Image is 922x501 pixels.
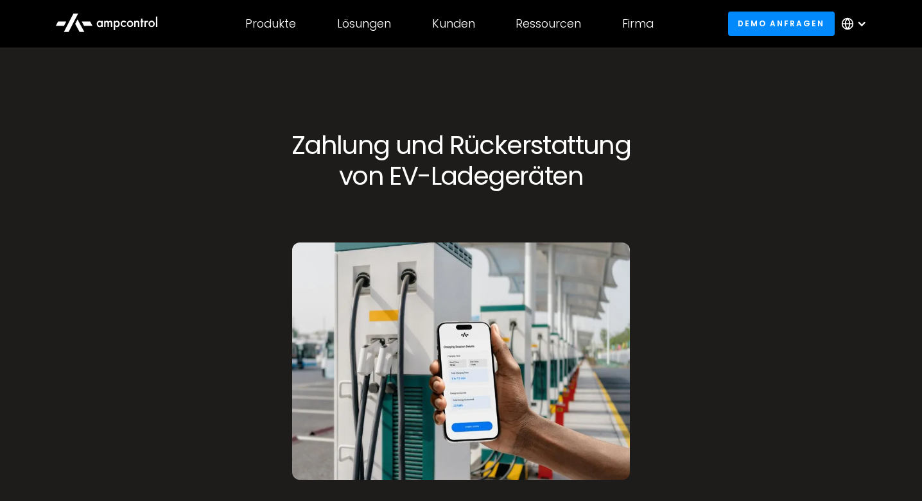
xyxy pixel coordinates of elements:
[265,130,657,191] h1: Zahlung und Rückerstattung von EV-Ladegeräten
[622,17,654,31] div: Firma
[728,12,835,35] a: Demo anfragen
[245,17,296,31] div: Produkte
[432,17,475,31] div: Kunden
[337,17,391,31] div: Lösungen
[516,17,581,31] div: Ressourcen
[292,242,630,480] img: Driver app for ev charger payment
